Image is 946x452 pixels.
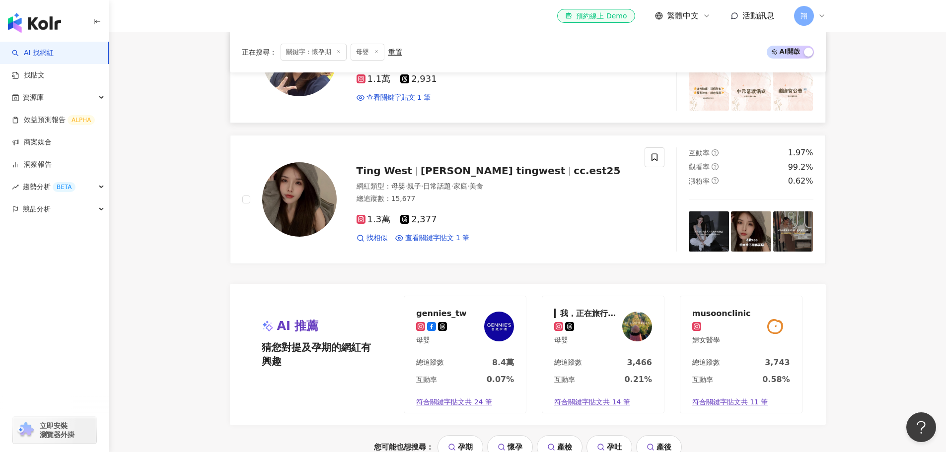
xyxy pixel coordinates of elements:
[689,71,729,111] img: post-image
[689,163,710,171] span: 觀看率
[692,358,720,368] div: 總追蹤數
[404,391,526,413] a: 符合關鍵字貼文共 24 筆
[400,74,437,84] span: 2,931
[554,335,619,345] div: 母嬰
[451,182,453,190] span: ·
[12,48,54,58] a: searchAI 找網紅
[12,137,52,147] a: 商案媒合
[12,115,95,125] a: 效益預測報告ALPHA
[404,296,526,414] a: gennies_tw母嬰KOL Avatar總追蹤數8.4萬互動率0.07%符合關鍵字貼文共 24 筆
[731,211,771,252] img: post-image
[800,10,807,21] span: 翔
[574,165,620,177] span: cc.est25
[351,44,384,61] span: 母嬰
[53,182,75,192] div: BETA
[680,296,802,414] a: musoonclinic婦女醫學KOL Avatar總追蹤數3,743互動率0.58%符合關鍵字貼文共 11 筆
[689,177,710,185] span: 漲粉率
[357,165,412,177] span: Ting West
[281,44,347,61] span: 關鍵字：懷孕期
[773,71,813,111] img: post-image
[366,93,431,103] span: 查看關鍵字貼文 1 筆
[624,374,652,385] div: 0.21%
[487,374,514,385] div: 0.07%
[731,71,771,111] img: post-image
[421,182,423,190] span: ·
[23,86,44,109] span: 資源庫
[554,358,582,368] div: 總追蹤數
[357,214,391,225] span: 1.3萬
[906,412,936,442] iframe: Help Scout Beacon - Open
[622,312,652,341] img: KOL Avatar
[542,296,664,414] a: ▎我，正在旅行的路上母嬰KOL Avatar總追蹤數3,466互動率0.21%符合關鍵字貼文共 14 筆
[8,13,61,33] img: logo
[262,340,377,368] span: 猜您對提及孕期的網紅有興趣
[554,397,630,407] span: 符合關鍵字貼文共 14 筆
[12,70,45,80] a: 找貼文
[391,182,405,190] span: 母嬰
[230,135,826,263] a: KOL AvatarTing West[PERSON_NAME] tingwestcc.est25網紅類型：母嬰·親子·日常話題·家庭·美食總追蹤數：15,6771.3萬2,377找相似查看關鍵...
[407,182,421,190] span: 親子
[760,312,790,341] img: KOL Avatar
[277,318,319,335] span: AI 推薦
[689,149,710,157] span: 互動率
[416,308,466,318] div: gennies_tw
[680,391,802,413] a: 符合關鍵字貼文共 11 筆
[554,375,575,385] div: 互動率
[416,375,437,385] div: 互動率
[554,308,619,318] div: ▎我，正在旅行的路上
[366,233,387,243] span: 找相似
[627,357,652,368] div: 3,466
[467,182,469,190] span: ·
[13,417,96,444] a: chrome extension立即安裝 瀏覽器外掛
[423,182,451,190] span: 日常話題
[12,184,19,191] span: rise
[773,211,813,252] img: post-image
[405,233,470,243] span: 查看關鍵字貼文 1 筆
[469,182,483,190] span: 美食
[23,198,51,220] span: 競品分析
[416,335,466,345] div: 母嬰
[16,422,35,438] img: chrome extension
[453,182,467,190] span: 家庭
[357,233,387,243] a: 找相似
[405,182,407,190] span: ·
[357,74,391,84] span: 1.1萬
[388,48,402,56] div: 重置
[242,48,277,56] span: 正在搜尋 ：
[357,93,431,103] a: 查看關鍵字貼文 1 筆
[416,397,492,407] span: 符合關鍵字貼文共 24 筆
[542,391,664,413] a: 符合關鍵字貼文共 14 筆
[492,357,514,368] div: 8.4萬
[23,176,75,198] span: 趨勢分析
[788,162,813,173] div: 99.2%
[667,10,699,21] span: 繁體中文
[692,335,751,345] div: 婦女醫學
[692,397,768,407] span: 符合關鍵字貼文共 11 筆
[421,165,565,177] span: [PERSON_NAME] tingwest
[395,233,470,243] a: 查看關鍵字貼文 1 筆
[692,375,713,385] div: 互動率
[12,160,52,170] a: 洞察報告
[712,149,719,156] span: question-circle
[357,182,633,192] div: 網紅類型 ：
[557,9,635,23] a: 預約線上 Demo
[565,11,627,21] div: 預約線上 Demo
[484,312,514,341] img: KOL Avatar
[400,214,437,225] span: 2,377
[762,374,790,385] div: 0.58%
[742,11,774,20] span: 活動訊息
[692,308,751,318] div: musoonclinic
[416,358,444,368] div: 總追蹤數
[689,211,729,252] img: post-image
[357,194,633,204] div: 總追蹤數 ： 15,677
[40,421,74,439] span: 立即安裝 瀏覽器外掛
[712,177,719,184] span: question-circle
[788,147,813,158] div: 1.97%
[712,163,719,170] span: question-circle
[765,357,790,368] div: 3,743
[788,176,813,187] div: 0.62%
[262,162,337,237] img: KOL Avatar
